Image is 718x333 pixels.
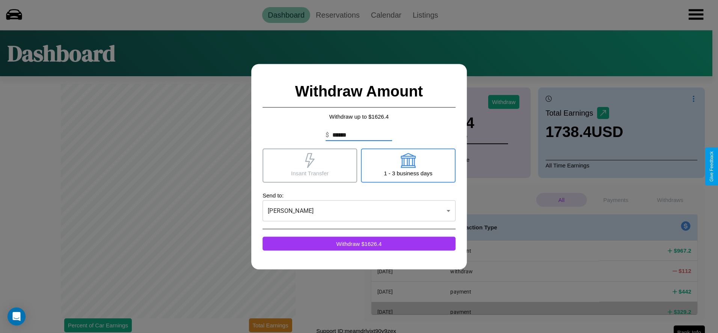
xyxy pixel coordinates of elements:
[384,168,432,178] p: 1 - 3 business days
[262,237,456,250] button: Withdraw $1626.4
[262,75,456,107] h2: Withdraw Amount
[262,200,456,221] div: [PERSON_NAME]
[262,190,456,200] p: Send to:
[291,168,329,178] p: Insant Transfer
[326,130,329,139] p: $
[8,307,26,325] div: Open Intercom Messenger
[262,111,456,121] p: Withdraw up to $ 1626.4
[709,151,714,182] div: Give Feedback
